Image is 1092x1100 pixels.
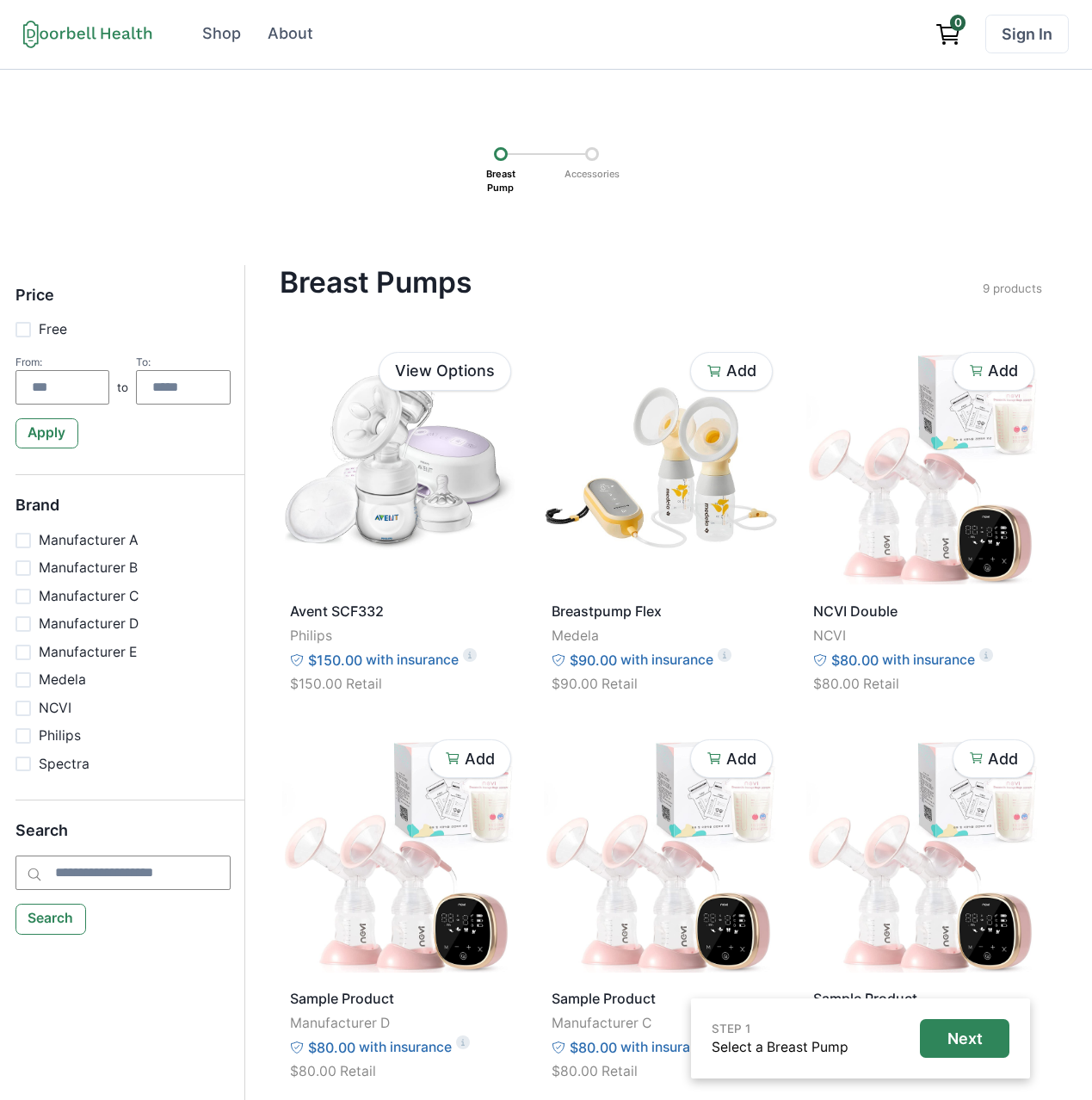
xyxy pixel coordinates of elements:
[544,347,777,706] a: Breastpump FlexMedela$90.00with insurance$90.00 Retail
[290,626,508,646] p: Philips
[690,352,772,391] button: Add
[290,1061,508,1082] p: $80.00 Retail
[256,15,325,53] a: About
[366,650,459,671] p: with insurance
[191,15,253,53] a: Shop
[953,739,1034,778] button: Add
[39,754,89,775] p: Spectra
[379,352,511,391] a: View Options
[290,988,508,1009] p: Sample Product
[552,626,769,646] p: Medela
[136,355,231,368] div: To:
[988,362,1018,380] p: Add
[552,674,769,695] p: $90.00 Retail
[813,988,1031,1009] p: Sample Product
[480,161,521,201] p: Breast Pump
[558,161,626,188] p: Accessories
[983,280,1042,297] p: 9 products
[39,558,138,578] p: Manufacturer B
[15,904,86,935] button: Search
[813,674,1031,695] p: $80.00 Retail
[39,614,139,634] p: Manufacturer D
[950,15,966,30] span: 0
[282,734,515,977] img: qf9drc99yyqqjg7muppwd4zrx7z4
[429,739,510,778] button: Add
[953,352,1034,391] button: Add
[465,750,495,769] p: Add
[280,265,983,300] h4: Breast Pumps
[268,22,313,46] div: About
[552,1013,769,1034] p: Manufacturer C
[308,1037,355,1058] p: $80.00
[39,726,81,746] p: Philips
[544,734,777,1093] a: Sample ProductManufacturer C$80.00with insurance$80.00 Retail
[552,1061,769,1082] p: $80.00 Retail
[359,1037,452,1058] p: with insurance
[552,988,769,1009] p: Sample Product
[620,650,713,671] p: with insurance
[928,15,971,53] a: View cart
[15,355,110,368] div: From:
[290,601,508,621] p: Avent SCF332
[39,586,139,607] p: Manufacturer C
[15,418,78,449] button: Apply
[308,650,362,671] p: $150.00
[813,626,1031,646] p: NCVI
[117,379,128,404] p: to
[712,1039,848,1055] a: Select a Breast Pump
[831,650,879,671] p: $80.00
[570,650,617,671] p: $90.00
[570,1037,617,1058] p: $80.00
[39,319,67,340] p: Free
[15,821,231,856] h5: Search
[290,674,508,695] p: $150.00 Retail
[552,601,769,621] p: Breastpump Flex
[806,734,1040,977] img: y87xkqs3juv2ky039rn649m6ig26
[813,601,1031,621] p: NCVI Double
[282,347,515,706] a: Avent SCF332Philips$150.00with insurance$150.00 Retail
[544,734,777,977] img: 8h6fizoczv30n0gcz1f3fjohbjxi
[988,750,1018,769] p: Add
[920,1019,1009,1058] button: Next
[806,347,1040,706] a: NCVI DoubleNCVI$80.00with insurance$80.00 Retail
[202,22,241,46] div: Shop
[39,642,137,663] p: Manufacturer E
[620,1037,713,1058] p: with insurance
[39,698,71,719] p: NCVI
[985,15,1069,53] a: Sign In
[726,362,756,380] p: Add
[726,750,756,769] p: Add
[15,286,231,320] h5: Price
[882,650,975,671] p: with insurance
[806,734,1040,1093] a: Sample ProductManufacturer B$80.00with insurance$80.00 Retail
[282,734,515,1093] a: Sample ProductManufacturer D$80.00with insurance$80.00 Retail
[15,496,231,530] h5: Brand
[806,347,1040,590] img: tns73qkjvnll4qaugvy1iy5zbioi
[39,530,139,551] p: Manufacturer A
[690,739,772,778] button: Add
[712,1020,848,1037] p: STEP 1
[39,670,86,690] p: Medela
[544,347,777,590] img: wu1ofuyzz2pb86d2jgprv8htehmy
[282,347,515,590] img: p396f7c1jhk335ckoricv06bci68
[290,1013,508,1034] p: Manufacturer D
[947,1029,983,1048] p: Next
